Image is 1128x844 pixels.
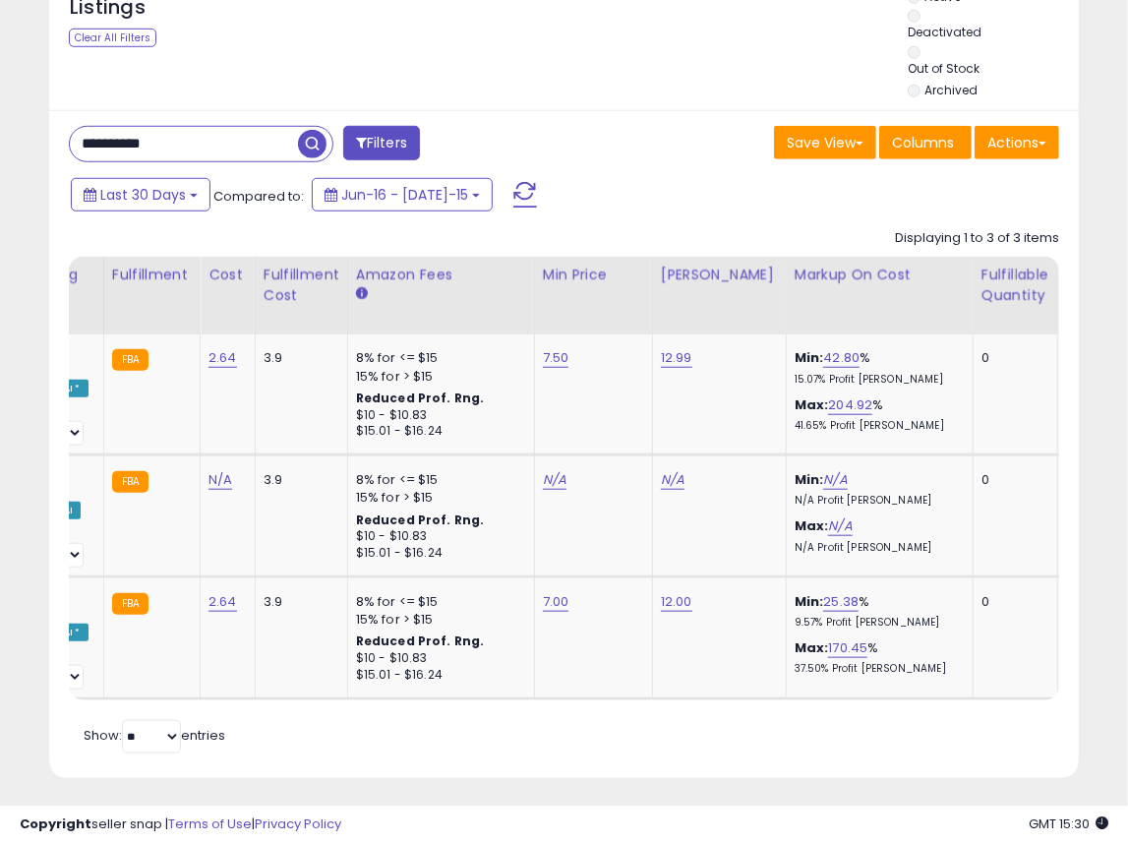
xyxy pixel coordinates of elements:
[795,395,829,414] b: Max:
[795,593,958,630] div: %
[356,633,485,649] b: Reduced Prof. Rng.
[661,265,778,285] div: [PERSON_NAME]
[828,395,872,415] a: 204.92
[981,349,1042,367] div: 0
[795,662,958,676] p: 37.50% Profit [PERSON_NAME]
[795,470,824,489] b: Min:
[264,471,332,489] div: 3.9
[356,423,519,440] div: $15.01 - $16.24
[543,592,569,612] a: 7.00
[774,126,876,159] button: Save View
[356,545,519,562] div: $15.01 - $16.24
[208,265,247,285] div: Cost
[786,257,973,334] th: The percentage added to the cost of goods (COGS) that forms the calculator for Min & Max prices.
[208,470,232,490] a: N/A
[343,126,420,160] button: Filters
[981,471,1042,489] div: 0
[823,592,859,612] a: 25.38
[795,373,958,387] p: 15.07% Profit [PERSON_NAME]
[112,265,192,285] div: Fulfillment
[356,471,519,489] div: 8% for <= $15
[975,126,1059,159] button: Actions
[356,390,485,406] b: Reduced Prof. Rng.
[795,516,829,535] b: Max:
[264,265,339,306] div: Fulfillment Cost
[795,265,965,285] div: Markup on Cost
[795,494,958,508] p: N/A Profit [PERSON_NAME]
[661,592,692,612] a: 12.00
[356,368,519,386] div: 15% for > $15
[795,616,958,630] p: 9.57% Profit [PERSON_NAME]
[356,512,485,528] b: Reduced Prof. Rng.
[208,348,237,368] a: 2.64
[356,650,519,667] div: $10 - $10.83
[356,593,519,611] div: 8% for <= $15
[356,667,519,684] div: $15.01 - $16.24
[795,349,958,386] div: %
[828,516,852,536] a: N/A
[69,29,156,47] div: Clear All Filters
[112,349,148,371] small: FBA
[1029,814,1108,833] span: 2025-08-15 15:30 GMT
[795,592,824,611] b: Min:
[264,593,332,611] div: 3.9
[895,229,1059,248] div: Displaying 1 to 3 of 3 items
[356,285,368,303] small: Amazon Fees.
[312,178,493,211] button: Jun-16 - [DATE]-15
[908,60,980,77] label: Out of Stock
[823,470,847,490] a: N/A
[20,815,341,834] div: seller snap | |
[20,814,91,833] strong: Copyright
[661,470,684,490] a: N/A
[112,471,148,493] small: FBA
[100,185,186,205] span: Last 30 Days
[356,489,519,507] div: 15% for > $15
[543,348,569,368] a: 7.50
[795,348,824,367] b: Min:
[879,126,972,159] button: Columns
[213,187,304,206] span: Compared to:
[543,265,644,285] div: Min Price
[71,178,210,211] button: Last 30 Days
[795,639,958,676] div: %
[356,349,519,367] div: 8% for <= $15
[356,407,519,424] div: $10 - $10.83
[356,611,519,629] div: 15% for > $15
[12,265,95,285] div: Repricing
[981,265,1049,306] div: Fulfillable Quantity
[908,24,981,40] label: Deactivated
[264,349,332,367] div: 3.9
[795,419,958,433] p: 41.65% Profit [PERSON_NAME]
[925,82,979,98] label: Archived
[981,593,1042,611] div: 0
[255,814,341,833] a: Privacy Policy
[795,541,958,555] p: N/A Profit [PERSON_NAME]
[892,133,954,152] span: Columns
[661,348,692,368] a: 12.99
[543,470,566,490] a: N/A
[356,265,526,285] div: Amazon Fees
[208,592,237,612] a: 2.64
[795,396,958,433] div: %
[168,814,252,833] a: Terms of Use
[828,638,867,658] a: 170.45
[356,528,519,545] div: $10 - $10.83
[795,638,829,657] b: Max:
[823,348,860,368] a: 42.80
[341,185,468,205] span: Jun-16 - [DATE]-15
[112,593,148,615] small: FBA
[84,726,225,745] span: Show: entries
